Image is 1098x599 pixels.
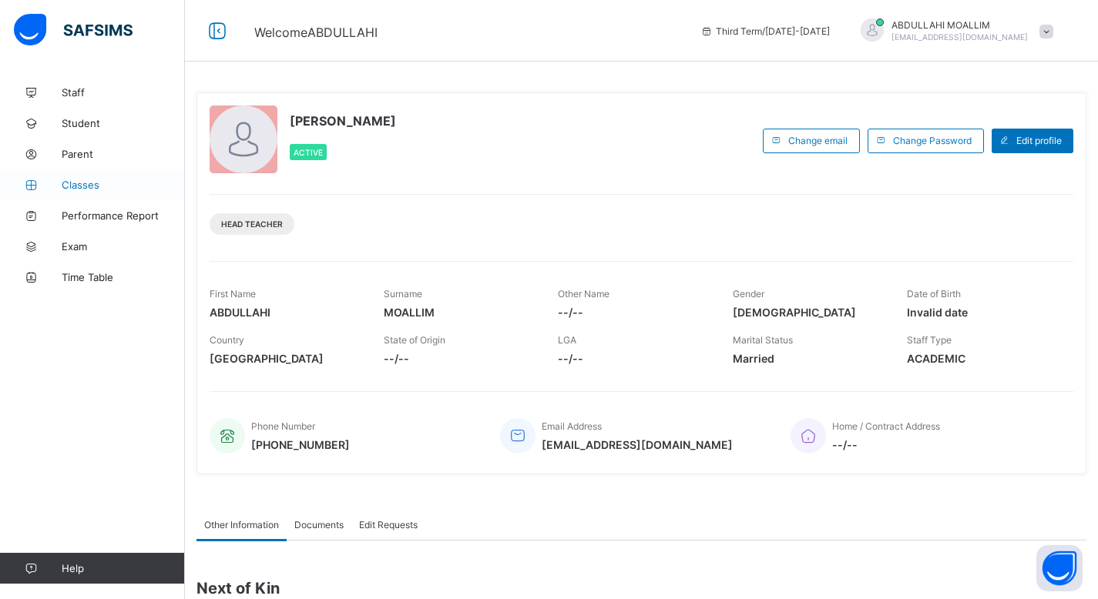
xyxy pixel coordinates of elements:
[62,86,185,99] span: Staff
[700,25,830,37] span: session/term information
[14,14,133,46] img: safsims
[294,148,323,157] span: Active
[204,519,279,530] span: Other Information
[907,334,952,346] span: Staff Type
[788,135,848,146] span: Change email
[1016,135,1062,146] span: Edit profile
[290,113,396,129] span: [PERSON_NAME]
[733,306,884,319] span: [DEMOGRAPHIC_DATA]
[384,306,535,319] span: MOALLIM
[832,420,940,432] span: Home / Contract Address
[558,288,609,299] span: Other Name
[558,306,709,319] span: --/--
[558,334,576,346] span: LGA
[254,25,378,40] span: Welcome ABDULLAHI
[558,352,709,365] span: --/--
[62,562,184,574] span: Help
[845,18,1061,44] div: ABDULLAHIMOALLIM
[62,117,185,129] span: Student
[62,271,185,283] span: Time Table
[542,420,602,432] span: Email Address
[210,334,244,346] span: Country
[221,219,283,229] span: Head Teacher
[907,288,961,299] span: Date of Birth
[891,19,1028,31] span: ABDULLAHI MOALLIM
[359,519,418,530] span: Edit Requests
[251,438,350,451] span: [PHONE_NUMBER]
[891,32,1028,42] span: [EMAIL_ADDRESS][DOMAIN_NAME]
[733,288,764,299] span: Gender
[1036,545,1083,591] button: Open asap
[384,352,535,365] span: --/--
[907,306,1058,319] span: Invalid date
[196,579,1086,597] span: Next of Kin
[733,352,884,365] span: Married
[62,179,185,191] span: Classes
[733,334,793,346] span: Marital Status
[62,209,185,222] span: Performance Report
[384,288,422,299] span: Surname
[893,135,972,146] span: Change Password
[832,438,940,451] span: --/--
[542,438,733,451] span: [EMAIL_ADDRESS][DOMAIN_NAME]
[907,352,1058,365] span: ACADEMIC
[62,240,185,253] span: Exam
[210,352,361,365] span: [GEOGRAPHIC_DATA]
[62,148,185,160] span: Parent
[294,519,344,530] span: Documents
[210,306,361,319] span: ABDULLAHI
[384,334,445,346] span: State of Origin
[210,288,256,299] span: First Name
[251,420,315,432] span: Phone Number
